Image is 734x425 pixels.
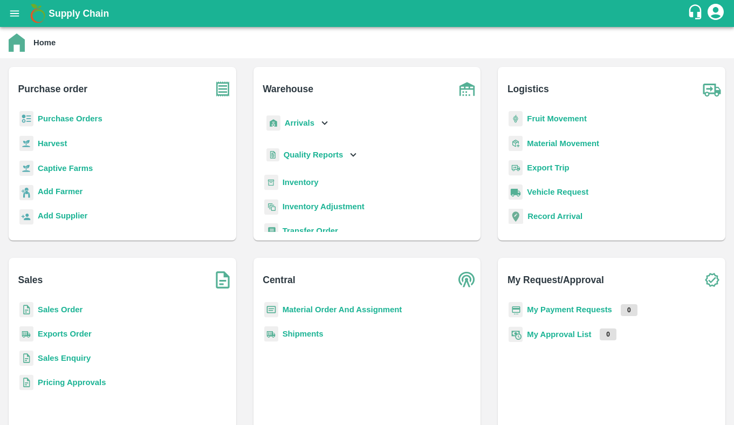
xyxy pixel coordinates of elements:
img: sales [19,302,33,318]
b: Sales [18,272,43,287]
b: Home [33,38,56,47]
a: My Approval List [527,330,591,339]
img: sales [19,351,33,366]
a: Sales Enquiry [38,354,91,362]
a: Inventory Adjustment [283,202,365,211]
img: check [698,266,725,293]
img: reciept [19,111,33,127]
img: whArrival [266,115,280,131]
b: Arrivals [285,119,314,127]
img: whTransfer [264,223,278,239]
div: Quality Reports [264,144,360,166]
a: Inventory [283,178,319,187]
img: inventory [264,199,278,215]
a: Shipments [283,330,324,338]
a: Material Order And Assignment [283,305,402,314]
img: central [454,266,481,293]
img: harvest [19,160,33,176]
a: Record Arrival [527,212,582,221]
b: Supply Chain [49,8,109,19]
b: Purchase order [18,81,87,97]
img: centralMaterial [264,302,278,318]
b: Logistics [507,81,549,97]
a: Material Movement [527,139,599,148]
a: Pricing Approvals [38,378,106,387]
img: material [509,135,523,152]
img: recordArrival [509,209,523,224]
a: Captive Farms [38,164,93,173]
img: supplier [19,209,33,225]
img: delivery [509,160,523,176]
a: Add Supplier [38,210,87,224]
button: open drawer [2,1,27,26]
a: Purchase Orders [38,114,102,123]
a: Vehicle Request [527,188,588,196]
a: Fruit Movement [527,114,587,123]
img: payment [509,302,523,318]
img: harvest [19,135,33,152]
a: Transfer Order [283,227,338,235]
img: purchase [209,76,236,102]
img: fruit [509,111,523,127]
b: My Request/Approval [507,272,604,287]
img: sales [19,375,33,390]
img: whInventory [264,175,278,190]
b: Warehouse [263,81,313,97]
p: 0 [600,328,616,340]
a: Supply Chain [49,6,687,21]
a: Export Trip [527,163,569,172]
div: Arrivals [264,111,331,135]
img: warehouse [454,76,481,102]
div: account of current user [706,2,725,25]
a: My Payment Requests [527,305,612,314]
p: 0 [621,304,637,316]
b: Quality Reports [284,150,344,159]
img: qualityReport [266,148,279,162]
a: Sales Order [38,305,83,314]
img: farmer [19,185,33,201]
img: shipments [264,326,278,342]
img: approval [509,326,523,342]
div: customer-support [687,4,706,23]
img: shipments [19,326,33,342]
b: Central [263,272,295,287]
img: soSales [209,266,236,293]
a: Exports Order [38,330,92,338]
b: Add Farmer [38,187,83,196]
a: Harvest [38,139,67,148]
img: vehicle [509,184,523,200]
img: home [9,33,25,52]
b: Add Supplier [38,211,87,220]
img: logo [27,3,49,24]
img: truck [698,76,725,102]
a: Add Farmer [38,186,83,200]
